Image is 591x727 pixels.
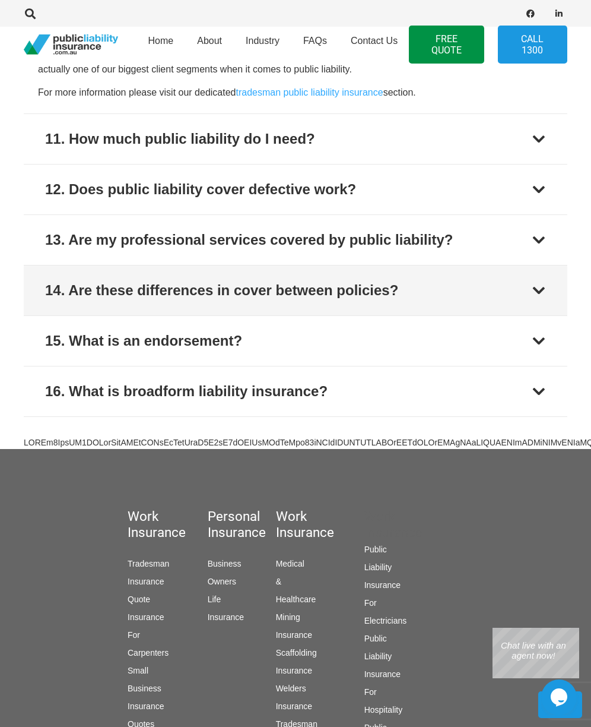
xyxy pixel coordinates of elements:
[128,559,169,604] a: Tradesman Insurance Quote
[18,3,42,24] a: Search
[24,366,567,416] button: 16. What is broadform liability insurance?
[236,87,383,97] a: tradesman public liability insurance
[24,165,567,214] button: 12. Does public liability cover defective work?
[148,36,174,46] span: Home
[24,215,567,265] button: 13. Are my professional services covered by public liability?
[551,5,567,22] a: LinkedIn
[276,648,317,675] a: Scaffolding Insurance
[364,634,403,715] a: Public Liability Insurance For Hospitality
[45,280,398,301] div: 14. Are these differences in cover between policies?
[409,26,485,64] a: FREE QUOTE
[208,559,244,622] a: Business Owners Life Insurance
[522,5,539,22] a: Facebook
[538,691,582,718] a: Back to top
[185,23,234,66] a: About
[234,23,291,66] a: Industry
[364,508,414,540] h5: Work Insurance
[24,34,118,55] a: pli_logotransparent
[493,628,579,678] iframe: chat widget
[128,612,169,658] a: Insurance For Carpenters
[45,179,356,200] div: 12. Does public liability cover defective work?
[276,508,296,540] h5: Work Insurance
[45,381,328,402] div: 16. What is broadform liability insurance?
[276,612,312,640] a: Mining Insurance
[24,436,567,449] div: LOREm8IpsUM1DOLorSitAMEtCONsEcTetUraD5E2sE7dOEIUsMOdTeMpo83iNCIdIDUNTUTLABOrEETdOLOrEMAgNAaLIQUAE...
[498,26,567,64] a: Call 1300
[197,36,222,46] span: About
[45,229,453,251] div: 13. Are my professional services covered by public liability?
[38,50,553,77] p: Our network on insurance brokers and advisers includes a number of experts on insurance for trade...
[136,23,186,66] a: Home
[38,86,553,99] p: For more information please visit our dedicated section.
[541,679,579,715] iframe: chat widget
[45,330,242,352] div: 15. What is an endorsement?
[276,684,312,711] a: Welders Insurance
[364,545,407,625] a: Public Liability Insurance For Electricians
[246,36,279,46] span: Industry
[339,23,409,66] a: Contact Us
[24,316,567,366] button: 15. What is an endorsement?
[291,23,339,66] a: FAQs
[24,265,567,315] button: 14. Are these differences in cover between policies?
[128,508,139,540] h5: Work Insurance
[351,36,398,46] span: Contact Us
[276,559,316,604] a: Medical & Healthcare
[45,128,315,150] div: 11. How much public liability do I need?
[303,36,327,46] span: FAQs
[24,114,567,164] button: 11. How much public liability do I need?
